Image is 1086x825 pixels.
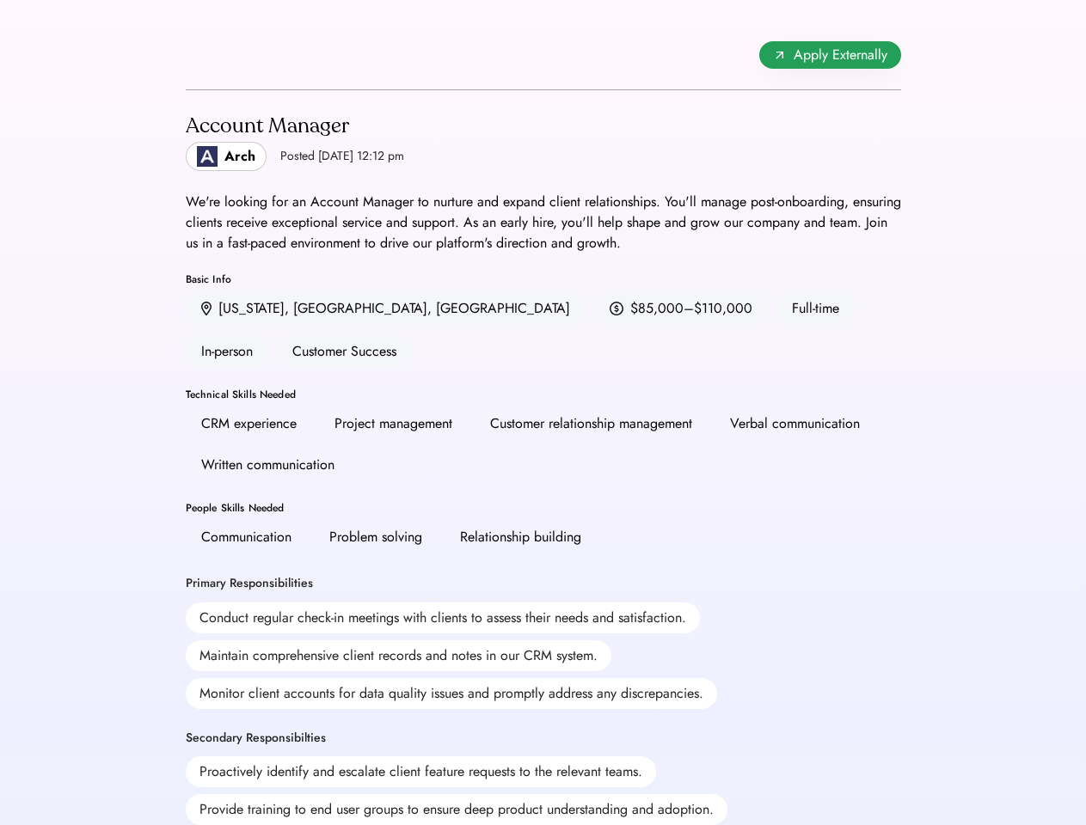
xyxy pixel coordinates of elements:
[186,389,901,400] div: Technical Skills Needed
[201,302,212,316] img: location.svg
[201,413,297,434] div: CRM experience
[280,148,404,165] div: Posted [DATE] 12:12 pm
[794,45,887,65] span: Apply Externally
[186,503,901,513] div: People Skills Needed
[610,301,623,316] img: money.svg
[186,602,700,633] div: Conduct regular check-in meetings with clients to assess their needs and satisfaction.
[334,413,452,434] div: Project management
[197,146,218,167] img: Logo_Blue_1.png
[218,298,570,319] div: [US_STATE], [GEOGRAPHIC_DATA], [GEOGRAPHIC_DATA]
[759,41,901,69] button: Apply Externally
[277,334,412,369] div: Customer Success
[730,413,860,434] div: Verbal communication
[776,291,855,326] div: Full-time
[186,575,313,592] div: Primary Responsibilities
[186,730,326,747] div: Secondary Responsibilties
[186,794,727,825] div: Provide training to end user groups to ensure deep product understanding and adoption.
[224,146,255,167] div: Arch
[186,113,404,140] div: Account Manager
[186,640,611,671] div: Maintain comprehensive client records and notes in our CRM system.
[186,756,656,787] div: Proactively identify and escalate client feature requests to the relevant teams.
[186,274,901,284] div: Basic Info
[186,334,268,369] div: In-person
[201,527,291,547] div: Communication
[630,298,752,319] div: $85,000–$110,000
[186,192,901,254] div: We're looking for an Account Manager to nurture and expand client relationships. You'll manage po...
[186,678,717,709] div: Monitor client accounts for data quality issues and promptly address any discrepancies.
[490,413,692,434] div: Customer relationship management
[201,455,334,475] div: Written communication
[460,527,581,547] div: Relationship building
[329,527,422,547] div: Problem solving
